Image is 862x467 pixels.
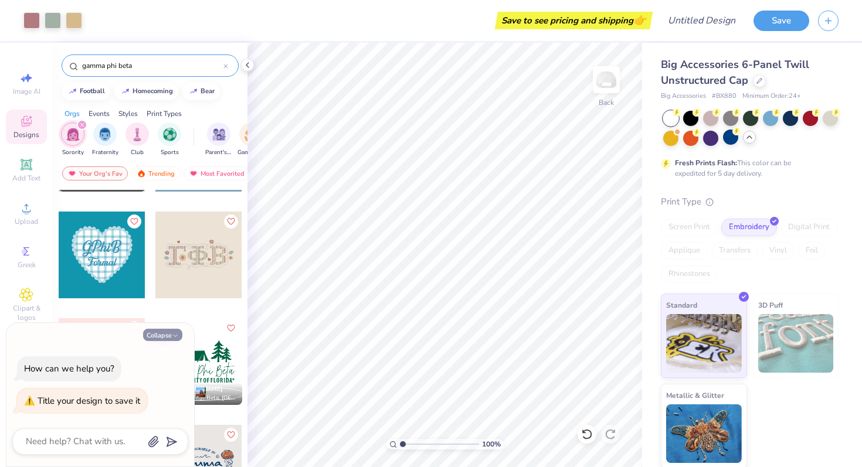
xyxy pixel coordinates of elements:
[131,148,144,157] span: Club
[62,166,128,180] div: Your Org's Fav
[711,242,758,260] div: Transfers
[758,314,834,373] img: 3D Puff
[666,299,697,311] span: Standard
[125,122,149,157] div: filter for Club
[780,219,837,236] div: Digital Print
[13,87,40,96] span: Image AI
[675,158,737,168] strong: Fresh Prints Flash:
[675,158,819,179] div: This color can be expedited for 5 day delivery.
[205,122,232,157] div: filter for Parent's Weekend
[81,60,223,71] input: Try "Alpha"
[721,219,777,236] div: Embroidery
[114,83,178,100] button: homecoming
[92,148,118,157] span: Fraternity
[125,122,149,157] button: filter button
[133,88,173,94] div: homecoming
[18,260,36,270] span: Greek
[99,128,111,141] img: Fraternity Image
[661,91,706,101] span: Big Accessories
[237,122,264,157] div: filter for Game Day
[118,108,138,119] div: Styles
[762,242,795,260] div: Vinyl
[6,304,47,322] span: Clipart & logos
[62,148,84,157] span: Sorority
[182,83,220,100] button: bear
[661,242,708,260] div: Applique
[758,299,783,311] span: 3D Puff
[212,128,226,141] img: Parent's Weekend Image
[205,148,232,157] span: Parent's Weekend
[201,88,215,94] div: bear
[633,13,646,27] span: 👉
[92,122,118,157] div: filter for Fraternity
[15,217,38,226] span: Upload
[189,169,198,178] img: most_fav.gif
[68,88,77,95] img: trend_line.gif
[161,148,179,157] span: Sports
[66,128,80,141] img: Sorority Image
[224,214,238,229] button: Like
[137,169,146,178] img: trending.gif
[12,173,40,183] span: Add Text
[224,321,238,335] button: Like
[482,439,501,449] span: 100 %
[754,11,809,31] button: Save
[595,68,618,91] img: Back
[237,148,264,157] span: Game Day
[127,321,141,335] button: Like
[661,219,718,236] div: Screen Print
[224,428,238,442] button: Like
[143,329,182,341] button: Collapse
[237,122,264,157] button: filter button
[798,242,826,260] div: Foil
[661,57,809,87] span: Big Accessories 6-Panel Twill Unstructured Cap
[174,394,237,403] span: Gamma Phi Beta, [GEOGRAPHIC_DATA][US_STATE]
[184,166,250,180] div: Most Favorited
[666,404,742,463] img: Metallic & Glitter
[189,88,198,95] img: trend_line.gif
[13,130,39,139] span: Designs
[89,108,110,119] div: Events
[712,91,737,101] span: # BX880
[163,128,177,141] img: Sports Image
[205,122,232,157] button: filter button
[158,122,181,157] div: filter for Sports
[38,395,140,407] div: Title your design to save it
[245,128,258,141] img: Game Day Image
[61,122,84,157] div: filter for Sorority
[659,9,745,32] input: Untitled Design
[65,108,80,119] div: Orgs
[661,265,718,283] div: Rhinestones
[661,195,839,209] div: Print Type
[92,122,118,157] button: filter button
[61,122,84,157] button: filter button
[131,128,144,141] img: Club Image
[121,88,130,95] img: trend_line.gif
[147,108,182,119] div: Print Types
[742,91,801,101] span: Minimum Order: 24 +
[127,214,141,229] button: Like
[599,97,614,108] div: Back
[67,169,77,178] img: most_fav.gif
[498,12,650,29] div: Save to see pricing and shipping
[666,314,742,373] img: Standard
[24,363,114,374] div: How can we help you?
[80,88,105,94] div: football
[158,122,181,157] button: filter button
[666,389,724,401] span: Metallic & Glitter
[131,166,180,180] div: Trending
[62,83,110,100] button: football
[174,385,223,393] span: [PERSON_NAME]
